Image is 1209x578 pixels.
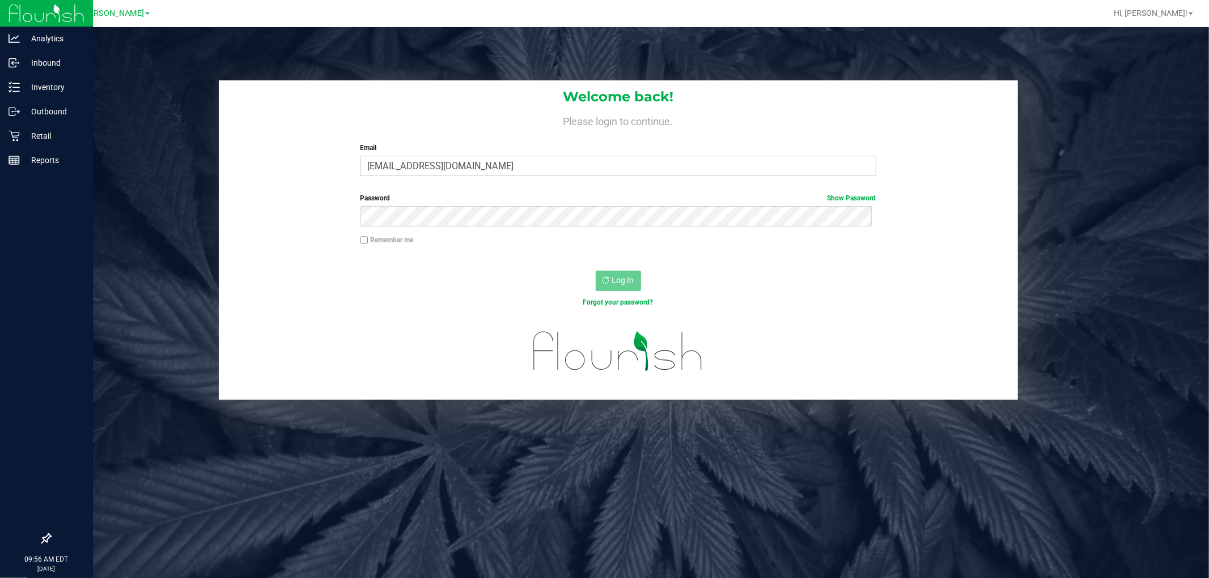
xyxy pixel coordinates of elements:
[20,105,88,118] p: Outbound
[9,57,20,68] inline-svg: Inbound
[5,564,88,573] p: [DATE]
[360,235,414,245] label: Remember me
[219,113,1018,127] h4: Please login to continue.
[20,32,88,45] p: Analytics
[82,8,144,18] span: [PERSON_NAME]
[9,33,20,44] inline-svg: Analytics
[1114,8,1187,18] span: Hi, [PERSON_NAME]!
[9,106,20,117] inline-svg: Outbound
[360,236,368,244] input: Remember me
[612,276,634,285] span: Log In
[20,56,88,70] p: Inbound
[20,129,88,143] p: Retail
[360,143,876,153] label: Email
[219,89,1018,104] h1: Welcome back!
[596,271,641,291] button: Log In
[360,194,391,202] span: Password
[5,554,88,564] p: 09:56 AM EDT
[583,298,654,306] a: Forgot your password?
[9,130,20,142] inline-svg: Retail
[20,80,88,94] p: Inventory
[20,153,88,167] p: Reports
[828,194,876,202] a: Show Password
[518,319,718,383] img: flourish_logo.svg
[9,155,20,166] inline-svg: Reports
[9,82,20,93] inline-svg: Inventory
